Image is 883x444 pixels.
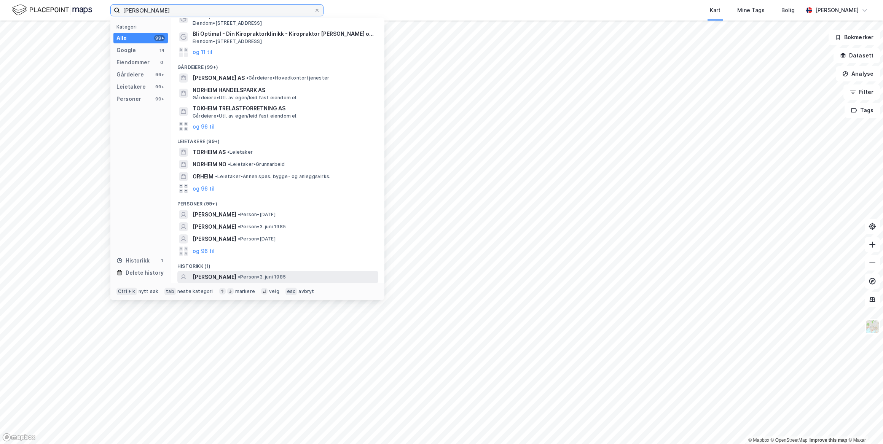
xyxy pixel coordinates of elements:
[737,6,765,15] div: Mine Tags
[238,224,240,229] span: •
[154,96,165,102] div: 99+
[171,132,384,146] div: Leietakere (99+)
[238,212,240,217] span: •
[193,113,298,119] span: Gårdeiere • Utl. av egen/leid fast eiendom el.
[238,274,240,280] span: •
[164,288,176,295] div: tab
[193,272,236,282] span: [PERSON_NAME]
[834,48,880,63] button: Datasett
[781,6,795,15] div: Bolig
[193,210,236,219] span: [PERSON_NAME]
[845,407,883,444] iframe: Chat Widget
[843,84,880,100] button: Filter
[116,70,144,79] div: Gårdeiere
[159,59,165,65] div: 0
[285,288,297,295] div: esc
[227,149,230,155] span: •
[845,407,883,444] div: Kontrollprogram for chat
[2,433,36,442] a: Mapbox homepage
[238,236,240,242] span: •
[193,20,262,26] span: Eiendom • [STREET_ADDRESS]
[171,257,384,271] div: Historikk (1)
[116,46,136,55] div: Google
[120,5,314,16] input: Søk på adresse, matrikkel, gårdeiere, leietakere eller personer
[171,195,384,208] div: Personer (99+)
[298,288,314,294] div: avbryt
[193,234,236,243] span: [PERSON_NAME]
[215,173,330,180] span: Leietaker • Annen spes. bygge- og anleggsvirks.
[227,149,253,155] span: Leietaker
[126,268,164,277] div: Delete history
[748,438,769,443] a: Mapbox
[193,86,375,95] span: NORHEIM HANDELSPARK AS
[12,3,92,17] img: logo.f888ab2527a4732fd821a326f86c7f29.svg
[193,148,226,157] span: TORHEIM AS
[771,438,808,443] a: OpenStreetMap
[238,236,276,242] span: Person • [DATE]
[193,160,226,169] span: NORHEIM NO
[193,222,236,231] span: [PERSON_NAME]
[815,6,859,15] div: [PERSON_NAME]
[116,58,150,67] div: Eiendommer
[710,6,720,15] div: Kart
[171,58,384,72] div: Gårdeiere (99+)
[154,35,165,41] div: 99+
[116,33,127,43] div: Alle
[116,94,141,103] div: Personer
[238,274,286,280] span: Person • 3. juni 1985
[836,66,880,81] button: Analyse
[193,172,214,181] span: ORHEIM
[810,438,847,443] a: Improve this map
[246,75,329,81] span: Gårdeiere • Hovedkontortjenester
[154,72,165,78] div: 99+
[238,212,276,218] span: Person • [DATE]
[193,48,212,57] button: og 11 til
[228,161,230,167] span: •
[193,73,245,83] span: [PERSON_NAME] AS
[116,288,137,295] div: Ctrl + k
[235,288,255,294] div: markere
[829,30,880,45] button: Bokmerker
[193,122,215,131] button: og 96 til
[159,258,165,264] div: 1
[159,47,165,53] div: 14
[193,38,262,45] span: Eiendom • [STREET_ADDRESS]
[116,24,168,30] div: Kategori
[193,247,215,256] button: og 96 til
[228,161,285,167] span: Leietaker • Grunnarbeid
[193,184,215,193] button: og 96 til
[865,320,880,334] img: Z
[238,224,286,230] span: Person • 3. juni 1985
[215,173,217,179] span: •
[845,103,880,118] button: Tags
[116,82,146,91] div: Leietakere
[193,95,298,101] span: Gårdeiere • Utl. av egen/leid fast eiendom el.
[154,84,165,90] div: 99+
[193,104,375,113] span: TOKHEIM TRELASTFORRETNING AS
[177,288,213,294] div: neste kategori
[139,288,159,294] div: nytt søk
[116,256,150,265] div: Historikk
[246,75,249,81] span: •
[269,288,279,294] div: velg
[193,29,375,38] span: Bli Optimal - Din Kiropraktorklinikk - Kiropraktor [PERSON_NAME] og [PERSON_NAME]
